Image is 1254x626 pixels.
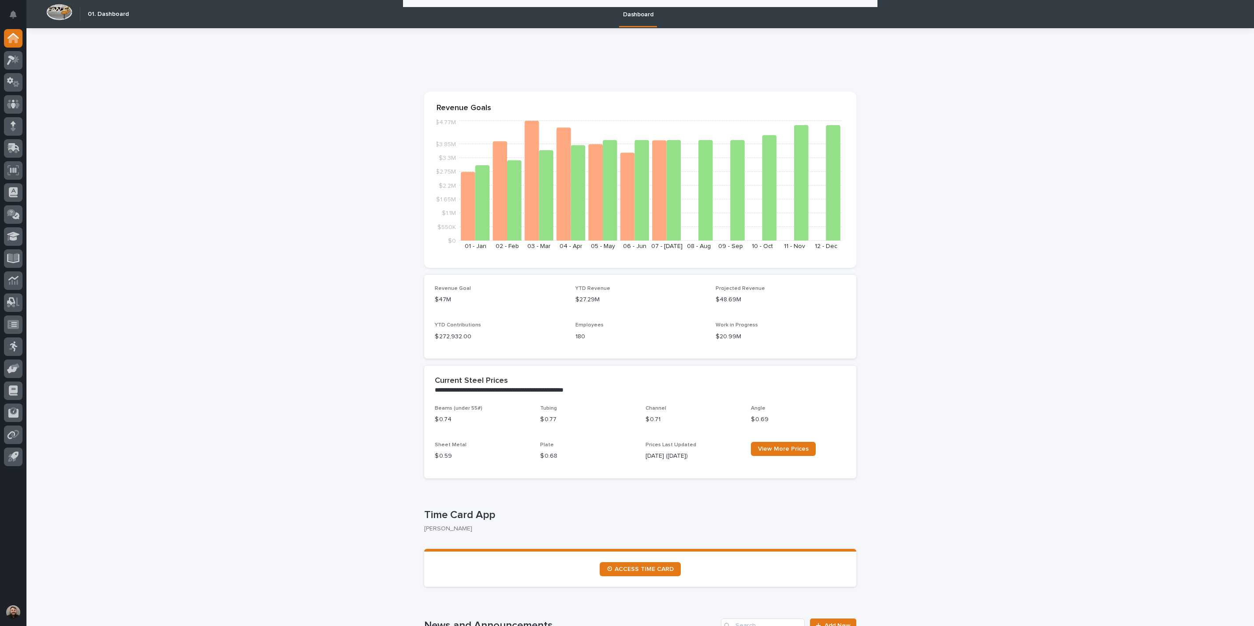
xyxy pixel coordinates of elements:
img: Workspace Logo [46,4,72,20]
span: Plate [540,442,554,448]
text: 07 - [DATE] [651,243,683,249]
tspan: $2.75M [436,169,456,175]
font: $48.69M [716,296,741,303]
span: Projected Revenue [716,286,765,291]
tspan: $4.77M [435,119,456,126]
p: $47M [435,295,565,304]
tspan: $0 [448,238,456,244]
p: Revenue Goals [437,104,844,113]
span: YTD Revenue [575,286,610,291]
span: View More Prices [758,446,809,452]
h2: Current Steel Prices [435,376,508,386]
span: Prices Last Updated [646,442,696,448]
text: 05 - May [591,243,615,249]
tspan: $550K [437,224,456,230]
text: 06 - Jun [623,243,646,249]
text: 02 - Feb [496,243,519,249]
div: Notifications [11,11,22,25]
p: $ 0.74 [435,415,530,424]
font: Dashboard [623,11,653,18]
p: $ 0.69 [751,415,846,424]
button: Notifications [4,5,22,24]
text: 03 - Mar [527,243,551,249]
p: $ 0.68 [540,452,635,461]
p: Time Card App [424,509,853,522]
a: View More Prices [751,442,816,456]
text: 10 - Oct [752,243,773,249]
span: Work in Progress [716,322,758,328]
p: 180 [575,332,705,341]
font: $20.99M [716,333,741,340]
p: $ 0.71 [646,415,740,424]
font: 01. Dashboard [88,11,129,17]
span: Angle [751,406,765,411]
a: ⏲ ACCESS TIME CARD [600,562,681,576]
text: 08 - Aug [687,243,711,249]
text: 11 - Nov [784,243,805,249]
tspan: $1.1M [442,210,456,216]
p: $ 272,932.00 [435,332,565,341]
span: YTD Contributions [435,322,481,328]
tspan: $3.3M [439,155,456,161]
p: [PERSON_NAME] [424,525,849,533]
span: Channel [646,406,666,411]
font: $27.29M [575,296,600,303]
tspan: $1.65M [436,196,456,203]
span: Tubing [540,406,557,411]
tspan: $3.85M [435,141,456,147]
button: users-avatar [4,603,22,622]
text: 09 - Sep [718,243,743,249]
p: $ 0.59 [435,452,530,461]
tspan: $2.2M [439,182,456,189]
span: ⏲ ACCESS TIME CARD [607,566,674,572]
span: Employees [575,322,604,328]
p: [DATE] ([DATE]) [646,452,740,461]
text: 04 - Apr [560,243,582,249]
text: 12 - Dec [815,243,837,249]
span: Sheet Metal [435,442,467,448]
span: Revenue Goal [435,286,471,291]
span: Beams (under 55#) [435,406,482,411]
p: $ 0.77 [540,415,635,424]
text: 01 - Jan [465,243,486,249]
